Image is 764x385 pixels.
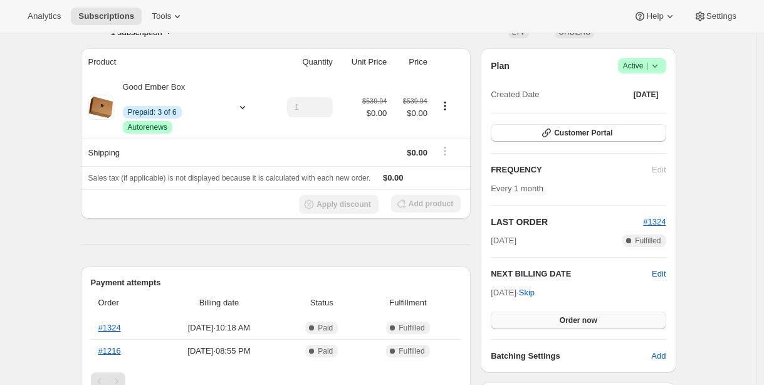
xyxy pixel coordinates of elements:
button: Shipping actions [435,144,455,158]
a: #1324 [98,323,121,332]
span: [DATE] · 08:55 PM [157,345,281,357]
span: [DATE] [491,235,516,247]
button: Add [644,346,673,366]
img: product img [88,95,113,120]
span: $0.00 [394,107,427,120]
h2: Plan [491,60,510,72]
span: Settings [706,11,736,21]
a: #1324 [643,217,666,226]
small: $539.94 [403,97,427,105]
span: Paid [318,323,333,333]
div: Good Ember Box [113,81,226,134]
span: Paid [318,346,333,356]
span: [DATE] · 10:18 AM [157,322,281,334]
button: Order now [491,312,666,329]
button: #1324 [643,216,666,228]
h2: Payment attempts [91,277,461,289]
h6: Batching Settings [491,350,651,362]
h2: FREQUENCY [491,164,652,176]
button: Tools [144,8,191,25]
span: Skip [519,287,535,299]
span: Tools [152,11,171,21]
span: Help [646,11,663,21]
span: Fulfilled [399,323,424,333]
th: Shipping [81,139,269,166]
span: Billing date [157,297,281,309]
span: Status [288,297,355,309]
th: Price [390,48,431,76]
span: [DATE] · [491,288,535,297]
span: Customer Portal [554,128,612,138]
button: Analytics [20,8,68,25]
h2: LAST ORDER [491,216,643,228]
small: $539.94 [362,97,387,105]
span: Analytics [28,11,61,21]
button: Settings [686,8,744,25]
span: Fulfillment [363,297,453,309]
span: Autorenews [128,122,167,132]
span: Created Date [491,88,539,101]
span: Active [623,60,661,72]
th: Order [91,289,154,317]
h2: NEXT BILLING DATE [491,268,652,280]
span: Subscriptions [78,11,134,21]
button: Edit [652,268,666,280]
span: $0.00 [362,107,387,120]
span: Fulfilled [399,346,424,356]
span: [DATE] [634,90,659,100]
button: Customer Portal [491,124,666,142]
span: $0.00 [383,173,404,182]
a: #1216 [98,346,121,356]
button: Product actions [435,99,455,113]
button: Help [626,8,683,25]
th: Quantity [269,48,336,76]
th: Product [81,48,269,76]
span: Prepaid: 3 of 6 [128,107,177,117]
span: Order now [560,315,597,325]
span: Every 1 month [491,184,543,193]
span: Add [651,350,666,362]
span: $0.00 [407,148,427,157]
th: Unit Price [337,48,390,76]
button: [DATE] [626,86,666,103]
button: Skip [511,283,542,303]
span: Sales tax (if applicable) is not displayed because it is calculated with each new order. [88,174,371,182]
span: Fulfilled [635,236,661,246]
button: Subscriptions [71,8,142,25]
span: | [646,61,648,71]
